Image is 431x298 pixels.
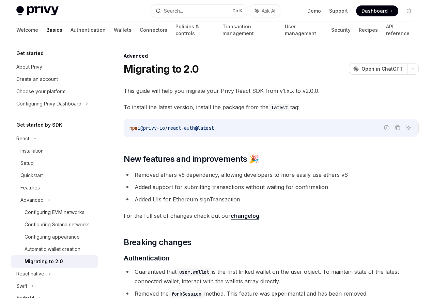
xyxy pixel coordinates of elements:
[124,154,259,165] span: New features and improvements 🎉
[151,5,247,17] button: Search...CtrlK
[20,171,43,180] div: Quickstart
[25,245,80,253] div: Automatic wallet creation
[175,22,214,38] a: Policies & controls
[176,268,212,276] code: user.wallet
[11,243,98,255] a: Automatic wallet creation
[114,22,132,38] a: Wallets
[307,8,321,14] a: Demo
[16,134,29,143] div: React
[361,66,403,72] span: Open in ChatGPT
[250,5,280,17] button: Ask AI
[16,22,38,38] a: Welcome
[11,169,98,182] a: Quickstart
[169,290,204,298] code: forkSession
[231,212,259,219] a: changelog
[124,182,419,192] li: Added support for submitting transactions without waiting for confirmation
[135,268,399,285] span: Guaranteed that is the first linked wallet on the user object. To maintain state of the latest co...
[138,125,140,131] span: i
[16,75,58,83] div: Create an account
[359,22,378,38] a: Recipes
[124,211,419,221] span: For the full set of changes check out our .
[11,218,98,231] a: Configuring Solana networks
[11,255,98,268] a: Migrating to 2.0
[140,22,167,38] a: Connectors
[222,22,276,38] a: Transaction management
[393,123,402,132] button: Copy the contents from the code block
[124,195,419,204] li: Added UIs for Ethereum signTransaction
[124,102,419,112] span: To install the latest version, install the package from the tag:
[164,7,183,15] div: Search...
[124,170,419,180] li: Removed ethers v5 dependency, allowing developers to more easily use ethers v6
[386,22,415,38] a: API reference
[16,63,42,71] div: About Privy
[361,8,388,14] span: Dashboard
[46,22,62,38] a: Basics
[124,253,169,263] span: Authentication
[124,53,419,59] div: Advanced
[20,184,40,192] div: Features
[124,63,199,75] h1: Migrating to 2.0
[11,73,98,85] a: Create an account
[382,123,391,132] button: Report incorrect code
[25,257,63,266] div: Migrating to 2.0
[404,123,413,132] button: Ask AI
[16,6,59,16] img: light logo
[20,196,44,204] div: Advanced
[356,5,398,16] a: Dashboard
[124,86,419,96] span: This guide will help you migrate your Privy React SDK from v1.x.x to v2.0.0.
[11,182,98,194] a: Features
[285,22,323,38] a: User management
[11,206,98,218] a: Configuring EVM networks
[16,121,62,129] h5: Get started by SDK
[25,208,84,216] div: Configuring EVM networks
[11,61,98,73] a: About Privy
[262,8,275,14] span: Ask AI
[20,159,34,167] div: Setup
[135,290,368,297] span: Removed the method. This feature was experimental and has been removed.
[16,49,44,57] h5: Get started
[11,157,98,169] a: Setup
[16,270,44,278] div: React native
[25,233,80,241] div: Configuring appearance
[331,22,351,38] a: Security
[404,5,415,16] button: Toggle dark mode
[232,8,243,14] span: Ctrl K
[16,100,81,108] div: Configuring Privy Dashboard
[71,22,106,38] a: Authentication
[11,85,98,98] a: Choose your platform
[349,63,407,75] button: Open in ChatGPT
[11,145,98,157] a: Installation
[16,282,27,290] div: Swift
[329,8,348,14] a: Support
[20,147,44,155] div: Installation
[140,125,214,131] span: @privy-io/react-auth@latest
[11,231,98,243] a: Configuring appearance
[25,221,90,229] div: Configuring Solana networks
[16,87,65,96] div: Choose your platform
[268,104,290,111] code: latest
[129,125,138,131] span: npm
[124,237,191,248] span: Breaking changes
